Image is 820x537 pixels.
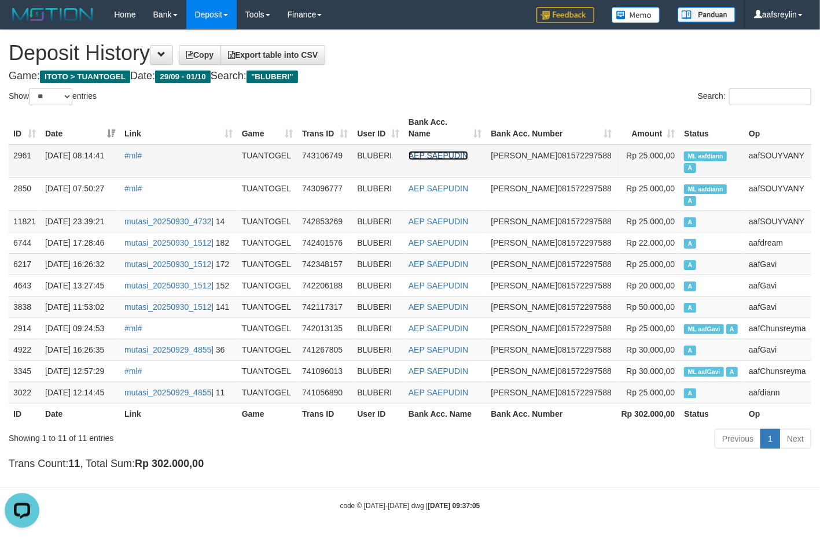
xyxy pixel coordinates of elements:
[297,296,352,317] td: 742117317
[626,324,675,333] span: Rp 25.000,00
[124,302,211,312] a: mutasi_20250930_1512
[409,302,468,312] a: AEP SAEPUDIN
[626,151,675,160] span: Rp 25.000,00
[779,429,811,449] a: Next
[626,302,675,312] span: Rp 50.000,00
[486,403,616,424] th: Bank Acc. Number
[352,296,404,317] td: BLUBERI
[491,217,557,226] span: [PERSON_NAME]
[40,71,130,83] span: ITOTO > TUANTOGEL
[409,238,468,247] a: AEP SAEPUDIN
[9,42,811,65] h1: Deposit History
[491,260,557,269] span: [PERSON_NAME]
[744,253,811,275] td: aafGavi
[297,317,352,339] td: 742013135
[41,177,120,210] td: [DATE] 07:50:27
[491,345,557,354] span: [PERSON_NAME]
[41,339,120,360] td: [DATE] 16:26:35
[626,184,675,193] span: Rp 25.000,00
[679,112,744,145] th: Status
[626,345,675,354] span: Rp 30.000,00
[237,232,297,253] td: TUANTOGEL
[179,45,221,65] a: Copy
[5,5,39,39] button: Open LiveChat chat widget
[684,184,727,194] span: Manually Linked by aafdiann
[744,296,811,317] td: aafGavi
[9,296,41,317] td: 3838
[486,317,616,339] td: 081572297588
[486,145,616,178] td: 081572297588
[626,281,675,290] span: Rp 20.000,00
[486,253,616,275] td: 081572297588
[247,71,298,83] span: "BLUBERI"
[352,177,404,210] td: BLUBERI
[237,210,297,232] td: TUANTOGEL
[744,210,811,232] td: aafSOUYVANY
[237,403,297,424] th: Game
[491,151,557,160] span: [PERSON_NAME]
[352,275,404,296] td: BLUBERI
[237,275,297,296] td: TUANTOGEL
[698,88,811,105] label: Search:
[729,88,811,105] input: Search:
[352,382,404,403] td: BLUBERI
[237,296,297,317] td: TUANTOGEL
[237,112,297,145] th: Game: activate to sort column ascending
[409,388,468,397] a: AEP SAEPUDIN
[428,502,480,510] strong: [DATE] 09:37:05
[297,112,352,145] th: Trans ID: activate to sort column ascending
[9,458,811,470] h4: Trans Count: , Total Sum:
[409,260,468,269] a: AEP SAEPUDIN
[41,296,120,317] td: [DATE] 11:53:02
[486,112,616,145] th: Bank Acc. Number: activate to sort column ascending
[626,388,675,397] span: Rp 25.000,00
[124,238,211,247] a: mutasi_20250930_1512
[684,367,723,377] span: Manually Linked by aafGavi
[679,403,744,424] th: Status
[9,317,41,339] td: 2914
[352,403,404,424] th: User ID
[491,184,557,193] span: [PERSON_NAME]
[491,302,557,312] span: [PERSON_NAME]
[120,275,237,296] td: | 152
[124,366,142,376] a: #ml#
[220,45,325,65] a: Export table into CSV
[9,112,41,145] th: ID: activate to sort column ascending
[120,210,237,232] td: | 14
[352,317,404,339] td: BLUBERI
[404,112,486,145] th: Bank Acc. Name: activate to sort column ascending
[744,360,811,382] td: aafChunsreyma
[297,360,352,382] td: 741096013
[297,210,352,232] td: 742853269
[612,7,660,23] img: Button%20Memo.svg
[41,382,120,403] td: [DATE] 12:14:45
[297,403,352,424] th: Trans ID
[120,339,237,360] td: | 36
[486,296,616,317] td: 081572297588
[120,232,237,253] td: | 182
[120,296,237,317] td: | 141
[9,275,41,296] td: 4643
[9,428,333,444] div: Showing 1 to 11 of 11 entries
[352,112,404,145] th: User ID: activate to sort column ascending
[41,145,120,178] td: [DATE] 08:14:41
[9,403,41,424] th: ID
[352,253,404,275] td: BLUBERI
[409,345,468,354] a: AEP SAEPUDIN
[9,177,41,210] td: 2850
[297,232,352,253] td: 742401576
[41,403,120,424] th: Date
[41,210,120,232] td: [DATE] 23:39:21
[760,429,780,449] a: 1
[237,253,297,275] td: TUANTOGEL
[41,317,120,339] td: [DATE] 09:24:53
[409,366,468,376] a: AEP SAEPUDIN
[678,7,736,23] img: panduan.png
[622,409,675,419] strong: Rp 302.000,00
[237,177,297,210] td: TUANTOGEL
[744,177,811,210] td: aafSOUYVANY
[9,210,41,232] td: 11821
[409,217,468,226] a: AEP SAEPUDIN
[340,502,480,510] small: code © [DATE]-[DATE] dwg |
[409,151,468,160] a: AEP SAEPUDIN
